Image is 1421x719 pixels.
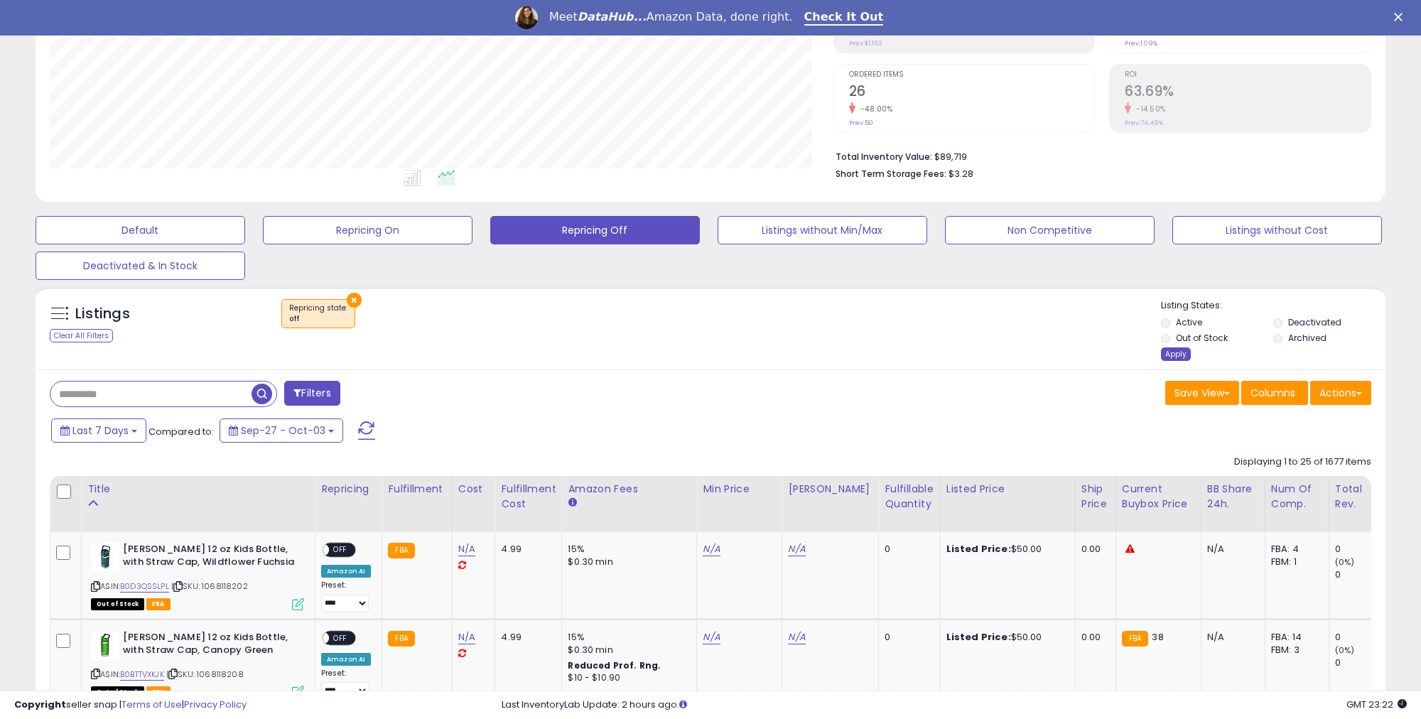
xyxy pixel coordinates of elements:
[321,565,371,578] div: Amazon AI
[51,418,146,443] button: Last 7 Days
[549,10,793,24] div: Meet Amazon Data, done right.
[718,216,927,244] button: Listings without Min/Max
[568,556,686,568] div: $0.30 min
[458,482,490,497] div: Cost
[1288,316,1341,328] label: Deactivated
[885,631,929,644] div: 0
[836,151,932,163] b: Total Inventory Value:
[91,598,144,610] span: All listings that are currently out of stock and unavailable for purchase on Amazon
[388,631,414,647] small: FBA
[329,632,352,644] span: OFF
[120,669,164,681] a: B0BTTVXKJK
[515,6,538,29] img: Profile image for Georgie
[1335,543,1393,556] div: 0
[166,669,244,680] span: | SKU: 1068118208
[1122,482,1195,512] div: Current Buybox Price
[946,543,1064,556] div: $50.00
[14,698,66,711] strong: Copyright
[1234,455,1371,469] div: Displaying 1 to 25 of 1677 items
[1125,83,1371,102] h2: 63.69%
[1271,543,1318,556] div: FBA: 4
[289,303,347,324] span: Repricing state :
[849,71,1095,79] span: Ordered Items
[123,631,296,661] b: [PERSON_NAME] 12 oz Kids Bottle, with Straw Cap, Canopy Green
[1081,543,1105,556] div: 0.00
[501,482,556,512] div: Fulfillment Cost
[321,653,371,666] div: Amazon AI
[321,482,376,497] div: Repricing
[1172,216,1382,244] button: Listings without Cost
[289,314,347,324] div: off
[91,631,119,659] img: 31Y-gQqsvWL._SL40_.jpg
[945,216,1155,244] button: Non Competitive
[501,631,551,644] div: 4.99
[75,304,130,324] h5: Listings
[1271,644,1318,656] div: FBM: 3
[949,167,973,180] span: $3.28
[171,580,248,592] span: | SKU: 1068118202
[946,630,1011,644] b: Listed Price:
[1152,630,1163,644] span: 38
[788,482,872,497] div: [PERSON_NAME]
[388,482,445,497] div: Fulfillment
[946,482,1069,497] div: Listed Price
[1207,631,1254,644] div: N/A
[321,580,371,612] div: Preset:
[568,482,691,497] div: Amazon Fees
[284,381,340,406] button: Filters
[946,542,1011,556] b: Listed Price:
[804,10,884,26] a: Check It Out
[1122,631,1148,647] small: FBA
[1125,71,1371,79] span: ROI
[1165,381,1239,405] button: Save View
[568,672,686,684] div: $10 - $10.90
[36,216,245,244] button: Default
[836,147,1361,164] li: $89,719
[568,631,686,644] div: 15%
[836,168,946,180] b: Short Term Storage Fees:
[1335,656,1393,669] div: 0
[1335,631,1393,644] div: 0
[91,631,304,697] div: ASIN:
[1271,482,1323,512] div: Num of Comp.
[568,644,686,656] div: $0.30 min
[72,423,129,438] span: Last 7 Days
[458,630,475,644] a: N/A
[1207,482,1259,512] div: BB Share 24h.
[788,542,805,556] a: N/A
[1250,386,1295,400] span: Columns
[568,659,661,671] b: Reduced Prof. Rng.
[87,482,309,497] div: Title
[1335,568,1393,581] div: 0
[502,698,1407,712] div: Last InventoryLab Update: 2 hours ago.
[849,39,882,48] small: Prev: $1,163
[120,580,169,593] a: B0D3QSSLPL
[849,83,1095,102] h2: 26
[1271,631,1318,644] div: FBA: 14
[1176,316,1202,328] label: Active
[1271,556,1318,568] div: FBM: 1
[946,631,1064,644] div: $50.00
[885,482,934,512] div: Fulfillable Quantity
[91,543,304,609] div: ASIN:
[788,630,805,644] a: N/A
[1125,39,1157,48] small: Prev: 1.09%
[855,104,893,114] small: -48.00%
[14,698,247,712] div: seller snap | |
[885,543,929,556] div: 0
[388,543,414,558] small: FBA
[1394,13,1408,21] div: Close
[490,216,700,244] button: Repricing Off
[184,698,247,711] a: Privacy Policy
[1241,381,1308,405] button: Columns
[1125,119,1163,127] small: Prev: 74.49%
[121,698,182,711] a: Terms of Use
[329,544,352,556] span: OFF
[347,293,362,308] button: ×
[263,216,472,244] button: Repricing On
[241,423,325,438] span: Sep-27 - Oct-03
[220,418,343,443] button: Sep-27 - Oct-03
[1310,381,1371,405] button: Actions
[703,630,720,644] a: N/A
[1081,631,1105,644] div: 0.00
